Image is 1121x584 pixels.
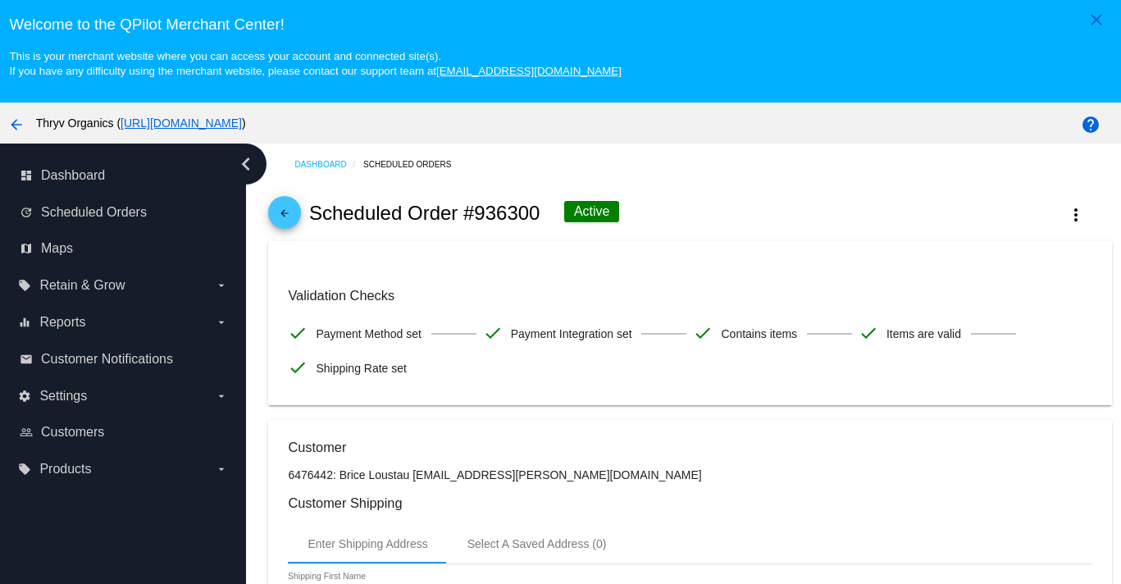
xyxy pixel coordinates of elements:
span: Items are valid [886,317,961,351]
i: equalizer [18,316,31,329]
span: Shipping Rate set [316,351,407,386]
i: settings [18,390,31,403]
small: This is your merchant website where you can access your account and connected site(s). If you hav... [9,50,621,77]
i: map [20,242,33,255]
a: map Maps [20,235,228,262]
mat-icon: more_vert [1066,205,1086,225]
span: Contains items [721,317,797,351]
i: arrow_drop_down [215,463,228,476]
span: Customers [41,425,104,440]
span: Thryv Organics ( ) [36,116,246,130]
mat-icon: check [693,323,713,343]
a: email Customer Notifications [20,346,228,372]
i: chevron_left [233,151,259,177]
mat-icon: arrow_back [7,115,26,135]
span: Dashboard [41,168,105,183]
div: Active [564,201,620,222]
div: Select A Saved Address (0) [467,537,607,550]
a: Dashboard [294,152,363,177]
mat-icon: close [1087,10,1106,30]
h2: Scheduled Order #936300 [309,202,540,225]
i: update [20,206,33,219]
a: [URL][DOMAIN_NAME] [121,116,242,130]
i: local_offer [18,463,31,476]
mat-icon: check [483,323,503,343]
span: Maps [41,241,73,256]
i: arrow_drop_down [215,279,228,292]
span: Scheduled Orders [41,205,147,220]
h3: Validation Checks [288,288,1091,303]
span: Customer Notifications [41,352,173,367]
mat-icon: arrow_back [275,208,294,227]
a: Scheduled Orders [363,152,466,177]
mat-icon: check [859,323,878,343]
i: email [20,353,33,366]
a: [EMAIL_ADDRESS][DOMAIN_NAME] [436,65,622,77]
p: 6476442: Brice Loustau [EMAIL_ADDRESS][PERSON_NAME][DOMAIN_NAME] [288,468,1091,481]
span: Payment Method set [316,317,421,351]
span: Settings [39,389,87,404]
mat-icon: help [1081,115,1100,135]
a: people_outline Customers [20,419,228,445]
mat-icon: check [288,323,308,343]
i: arrow_drop_down [215,316,228,329]
div: Enter Shipping Address [308,537,427,550]
span: Reports [39,315,85,330]
span: Retain & Grow [39,278,125,293]
h3: Welcome to the QPilot Merchant Center! [9,16,1111,34]
a: update Scheduled Orders [20,199,228,226]
span: Payment Integration set [511,317,632,351]
h3: Customer Shipping [288,495,1091,511]
mat-icon: check [288,358,308,377]
a: dashboard Dashboard [20,162,228,189]
h3: Customer [288,440,1091,455]
span: Products [39,462,91,477]
i: people_outline [20,426,33,439]
i: dashboard [20,169,33,182]
i: local_offer [18,279,31,292]
i: arrow_drop_down [215,390,228,403]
